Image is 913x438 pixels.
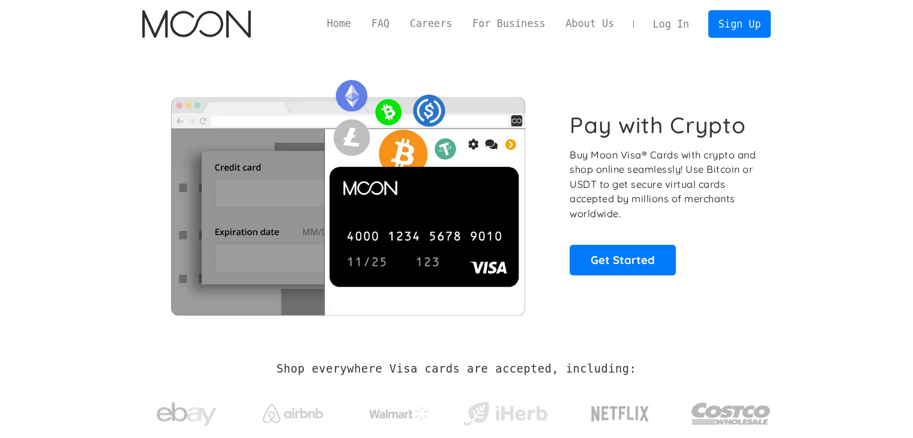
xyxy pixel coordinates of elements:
a: Home [317,16,361,31]
img: Moon Logo [142,10,251,38]
h2: Shop everywhere Visa cards are accepted, including: [277,362,636,376]
a: iHerb [460,386,550,436]
a: Netflix [567,387,674,435]
a: FAQ [361,16,400,31]
img: Airbnb [263,404,323,423]
img: iHerb [460,398,550,430]
a: Careers [400,16,462,31]
a: home [142,10,251,38]
img: ebay [157,395,217,433]
a: Sign Up [708,10,771,37]
a: For Business [462,16,555,31]
a: Airbnb [248,392,337,429]
img: Moon Cards let you spend your crypto anywhere Visa is accepted. [142,71,553,315]
p: Buy Moon Visa® Cards with crypto and shop online seamlessly! Use Bitcoin or USDT to get secure vi... [570,148,758,221]
h1: Pay with Crypto [570,112,746,139]
a: Walmart [354,395,444,427]
img: Netflix [590,399,650,429]
a: Log In [643,11,699,37]
img: Costco [691,391,771,436]
a: Get Started [570,245,676,275]
img: Walmart [369,407,429,421]
a: About Us [555,16,624,31]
